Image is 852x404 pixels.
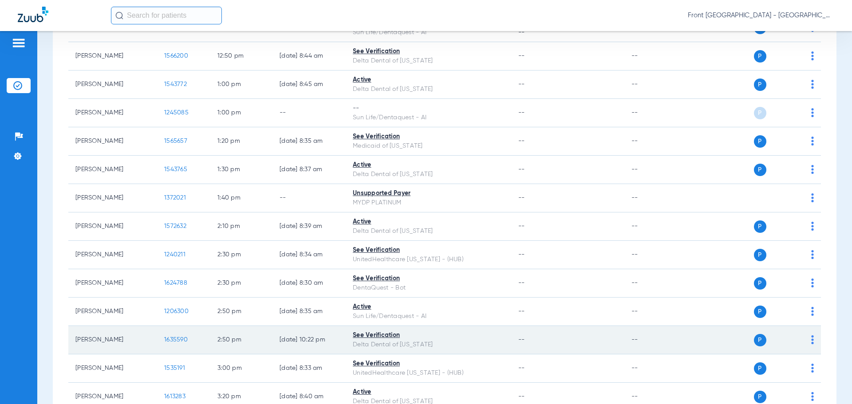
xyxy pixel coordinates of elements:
[164,138,187,144] span: 1565657
[518,28,617,37] span: --
[811,307,814,316] img: group-dot-blue.svg
[68,71,157,99] td: [PERSON_NAME]
[210,127,272,156] td: 1:20 PM
[624,71,684,99] td: --
[624,212,684,241] td: --
[811,80,814,89] img: group-dot-blue.svg
[353,340,504,349] div: Delta Dental of [US_STATE]
[754,277,766,290] span: P
[210,42,272,71] td: 12:50 PM
[164,53,188,59] span: 1566200
[811,51,814,60] img: group-dot-blue.svg
[164,195,186,201] span: 1372021
[518,138,525,144] span: --
[210,71,272,99] td: 1:00 PM
[811,278,814,287] img: group-dot-blue.svg
[68,241,157,269] td: [PERSON_NAME]
[164,308,189,314] span: 1206300
[68,127,157,156] td: [PERSON_NAME]
[272,71,346,99] td: [DATE] 8:45 AM
[518,365,525,371] span: --
[272,326,346,354] td: [DATE] 10:22 PM
[353,255,504,264] div: UnitedHealthcare [US_STATE] - (HUB)
[272,354,346,383] td: [DATE] 8:33 AM
[518,337,525,343] span: --
[624,269,684,298] td: --
[272,241,346,269] td: [DATE] 8:34 AM
[68,42,157,71] td: [PERSON_NAME]
[210,298,272,326] td: 2:50 PM
[210,326,272,354] td: 2:50 PM
[754,50,766,63] span: P
[353,274,504,283] div: See Verification
[353,359,504,369] div: See Verification
[68,298,157,326] td: [PERSON_NAME]
[353,217,504,227] div: Active
[353,331,504,340] div: See Verification
[272,212,346,241] td: [DATE] 8:39 AM
[754,164,766,176] span: P
[754,306,766,318] span: P
[353,85,504,94] div: Delta Dental of [US_STATE]
[68,184,157,212] td: [PERSON_NAME]
[18,7,48,22] img: Zuub Logo
[353,369,504,378] div: UnitedHealthcare [US_STATE] - (HUB)
[164,81,187,87] span: 1543772
[272,156,346,184] td: [DATE] 8:37 AM
[624,156,684,184] td: --
[754,249,766,261] span: P
[353,312,504,321] div: Sun Life/Dentaquest - AI
[164,280,187,286] span: 1624788
[353,113,504,122] div: Sun Life/Dentaquest - AI
[688,11,834,20] span: Front [GEOGRAPHIC_DATA] - [GEOGRAPHIC_DATA] | My Community Dental Centers
[811,222,814,231] img: group-dot-blue.svg
[353,75,504,85] div: Active
[754,78,766,91] span: P
[164,251,185,258] span: 1240211
[353,28,504,37] div: Sun Life/Dentaquest - AI
[210,241,272,269] td: 2:30 PM
[353,388,504,397] div: Active
[624,99,684,127] td: --
[272,99,346,127] td: --
[754,362,766,375] span: P
[353,302,504,312] div: Active
[353,161,504,170] div: Active
[164,337,188,343] span: 1635590
[353,283,504,293] div: DentaQuest - Bot
[754,220,766,233] span: P
[353,104,504,113] div: --
[12,38,26,48] img: hamburger-icon
[164,223,186,229] span: 1572632
[811,335,814,344] img: group-dot-blue.svg
[272,184,346,212] td: --
[808,361,852,404] iframe: Chat Widget
[353,170,504,179] div: Delta Dental of [US_STATE]
[811,137,814,145] img: group-dot-blue.svg
[754,107,766,119] span: P
[754,334,766,346] span: P
[272,42,346,71] td: [DATE] 8:44 AM
[624,298,684,326] td: --
[353,132,504,141] div: See Verification
[518,280,525,286] span: --
[754,391,766,403] span: P
[624,184,684,212] td: --
[272,298,346,326] td: [DATE] 8:35 AM
[811,108,814,117] img: group-dot-blue.svg
[68,326,157,354] td: [PERSON_NAME]
[111,7,222,24] input: Search for patients
[518,308,525,314] span: --
[353,56,504,66] div: Delta Dental of [US_STATE]
[68,212,157,241] td: [PERSON_NAME]
[210,184,272,212] td: 1:40 PM
[811,165,814,174] img: group-dot-blue.svg
[353,189,504,198] div: Unsupported Payer
[164,393,185,400] span: 1613283
[353,198,504,208] div: MYDP PLATINUM
[164,365,185,371] span: 1535191
[115,12,123,20] img: Search Icon
[210,212,272,241] td: 2:10 PM
[518,223,525,229] span: --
